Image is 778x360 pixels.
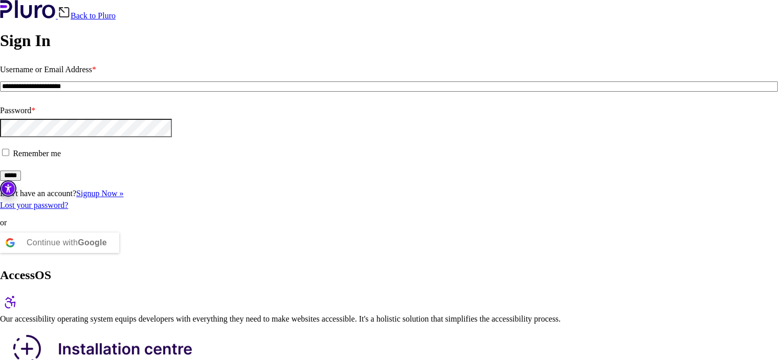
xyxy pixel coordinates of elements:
b: Google [78,238,107,247]
img: Back icon [58,6,71,18]
div: Continue with [27,232,107,253]
a: Signup Now » [76,189,123,198]
a: Back to Pluro [58,11,116,20]
input: Remember me [2,149,9,156]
